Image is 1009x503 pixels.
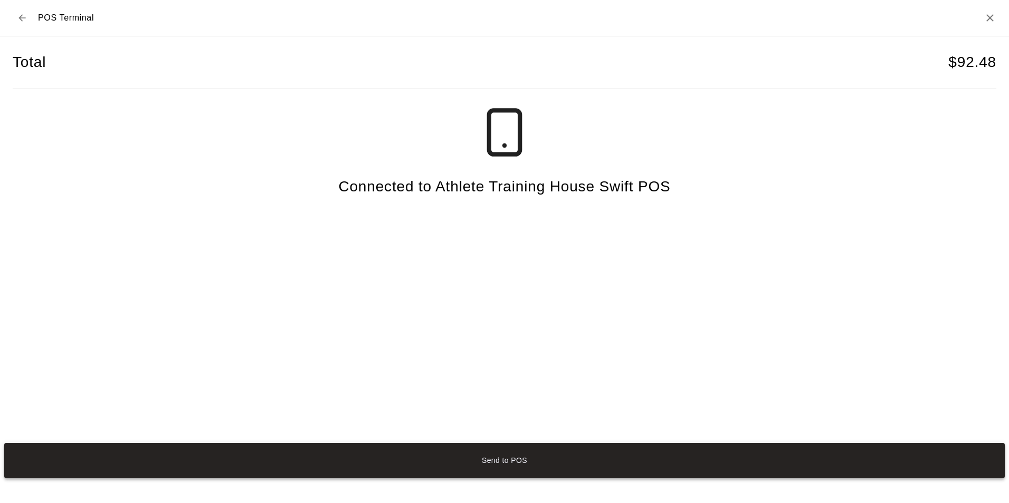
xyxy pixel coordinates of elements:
[13,8,32,27] button: Back to checkout
[13,53,46,72] h4: Total
[338,178,670,196] h4: Connected to Athlete Training House Swift POS
[984,12,996,24] button: Close
[13,8,94,27] div: POS Terminal
[948,53,996,72] h4: $ 92.48
[4,443,1005,478] button: Send to POS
